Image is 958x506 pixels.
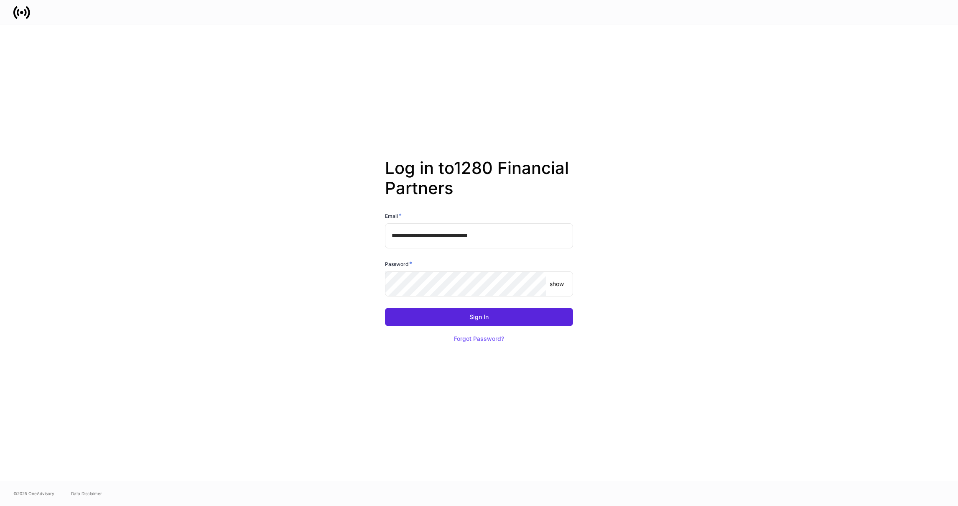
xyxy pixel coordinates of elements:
a: Data Disclaimer [71,490,102,497]
button: Forgot Password? [443,330,515,348]
div: Forgot Password? [454,336,504,342]
div: Sign In [469,314,489,320]
h6: Password [385,260,412,268]
span: © 2025 OneAdvisory [13,490,54,497]
p: show [550,280,564,288]
h2: Log in to 1280 Financial Partners [385,158,573,212]
h6: Email [385,212,402,220]
button: Sign In [385,308,573,326]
